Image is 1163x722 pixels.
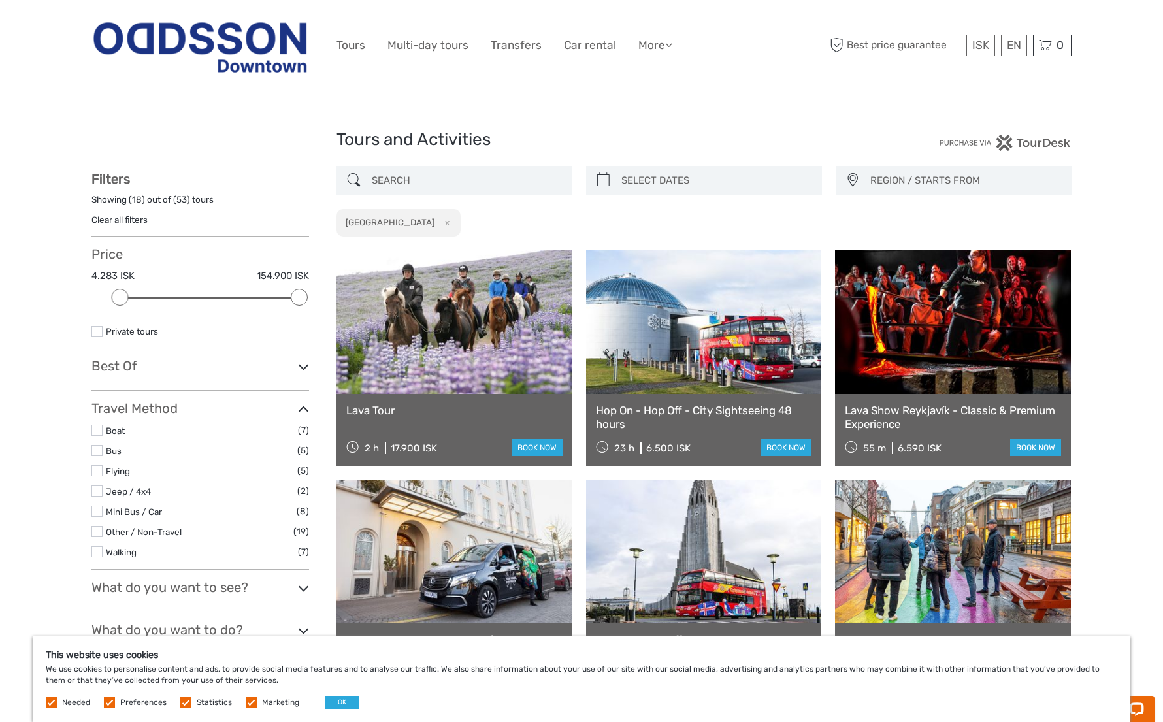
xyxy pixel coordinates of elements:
[150,20,166,36] button: Open LiveChat chat widget
[491,36,542,55] a: Transfers
[262,697,299,708] label: Marketing
[91,401,309,416] h3: Travel Method
[638,36,672,55] a: More
[106,547,137,557] a: Walking
[297,443,309,458] span: (5)
[91,269,135,283] label: 4.283 ISK
[346,633,563,646] a: Private 3-hour Airport Transfer & Tour
[898,442,942,454] div: 6.590 ISK
[91,214,148,225] a: Clear all filters
[106,506,162,517] a: Mini Bus / Car
[197,697,232,708] label: Statistics
[864,170,1065,191] button: REGION / STARTS FROM
[91,193,309,214] div: Showing ( ) out of ( ) tours
[46,649,1117,661] h5: This website uses cookies
[106,446,122,456] a: Bus
[120,697,167,708] label: Preferences
[972,39,989,52] span: ISK
[596,633,812,660] a: Hop On - Hop Off - City Sightseeing 24 hours
[336,129,827,150] h1: Tours and Activities
[614,442,634,454] span: 23 h
[827,35,963,56] span: Best price guarantee
[436,216,454,229] button: x
[132,193,142,206] label: 18
[512,439,563,456] a: book now
[346,217,434,227] h2: [GEOGRAPHIC_DATA]
[18,23,148,33] p: Chat now
[845,404,1061,431] a: Lava Show Reykjavík - Classic & Premium Experience
[106,466,130,476] a: Flying
[616,169,815,192] input: SELECT DATES
[387,36,468,55] a: Multi-day tours
[176,193,187,206] label: 53
[596,404,812,431] a: Hop On - Hop Off - City Sightseeing 48 hours
[62,697,90,708] label: Needed
[91,246,309,262] h3: Price
[257,269,309,283] label: 154.900 ISK
[761,439,811,456] a: book now
[91,171,130,187] strong: Filters
[1001,35,1027,56] div: EN
[91,580,309,595] h3: What do you want to see?
[33,636,1130,722] div: We use cookies to personalise content and ads, to provide social media features and to analyse ou...
[297,504,309,519] span: (8)
[365,442,379,454] span: 2 h
[91,12,309,78] img: Reykjavik Residence
[106,527,182,537] a: Other / Non-Travel
[91,358,309,374] h3: Best Of
[367,169,566,192] input: SEARCH
[298,544,309,559] span: (7)
[863,442,886,454] span: 55 m
[106,326,158,336] a: Private tours
[325,696,359,709] button: OK
[845,633,1061,660] a: Walk with a Viking - Reykjavik Walking Tour - Small group
[939,135,1072,151] img: PurchaseViaTourDesk.png
[106,486,151,497] a: Jeep / 4x4
[298,423,309,438] span: (7)
[293,524,309,539] span: (19)
[391,442,437,454] div: 17.900 ISK
[336,36,365,55] a: Tours
[1055,39,1066,52] span: 0
[1010,439,1061,456] a: book now
[564,36,616,55] a: Car rental
[346,404,563,417] a: Lava Tour
[106,425,125,436] a: Boat
[646,442,691,454] div: 6.500 ISK
[297,463,309,478] span: (5)
[91,622,309,638] h3: What do you want to do?
[297,484,309,499] span: (2)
